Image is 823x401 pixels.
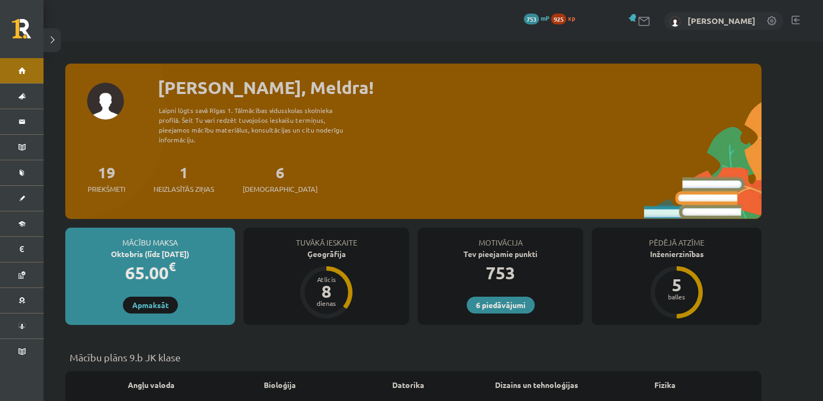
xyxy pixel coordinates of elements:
[541,14,549,22] span: mP
[418,260,583,286] div: 753
[551,14,566,24] span: 925
[688,15,756,26] a: [PERSON_NAME]
[467,297,535,314] a: 6 piedāvājumi
[88,184,125,195] span: Priekšmeti
[65,260,235,286] div: 65.00
[568,14,575,22] span: xp
[310,276,343,283] div: Atlicis
[670,16,680,27] img: Meldra Mežvagare
[310,283,343,300] div: 8
[65,248,235,260] div: Oktobris (līdz [DATE])
[551,14,580,22] a: 925 xp
[158,74,762,101] div: [PERSON_NAME], Meldra!
[70,350,757,365] p: Mācību plāns 9.b JK klase
[153,184,214,195] span: Neizlasītās ziņas
[660,293,693,300] div: balles
[12,19,44,46] a: Rīgas 1. Tālmācības vidusskola
[392,379,424,391] a: Datorika
[660,276,693,293] div: 5
[495,379,578,391] a: Dizains un tehnoloģijas
[153,162,214,195] a: 1Neizlasītās ziņas
[243,162,318,195] a: 6[DEMOGRAPHIC_DATA]
[128,379,175,391] a: Angļu valoda
[88,162,125,195] a: 19Priekšmeti
[244,248,409,260] div: Ģeogrāfija
[264,379,296,391] a: Bioloģija
[524,14,549,22] a: 753 mP
[65,228,235,248] div: Mācību maksa
[418,228,583,248] div: Motivācija
[159,105,362,145] div: Laipni lūgts savā Rīgas 1. Tālmācības vidusskolas skolnieka profilā. Šeit Tu vari redzēt tuvojošo...
[244,248,409,320] a: Ģeogrāfija Atlicis 8 dienas
[169,259,176,274] span: €
[310,300,343,306] div: dienas
[243,184,318,195] span: [DEMOGRAPHIC_DATA]
[592,228,762,248] div: Pēdējā atzīme
[244,228,409,248] div: Tuvākā ieskaite
[592,248,762,320] a: Inženierzinības 5 balles
[418,248,583,260] div: Tev pieejamie punkti
[592,248,762,260] div: Inženierzinības
[123,297,178,314] a: Apmaksāt
[654,379,676,391] a: Fizika
[524,14,539,24] span: 753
